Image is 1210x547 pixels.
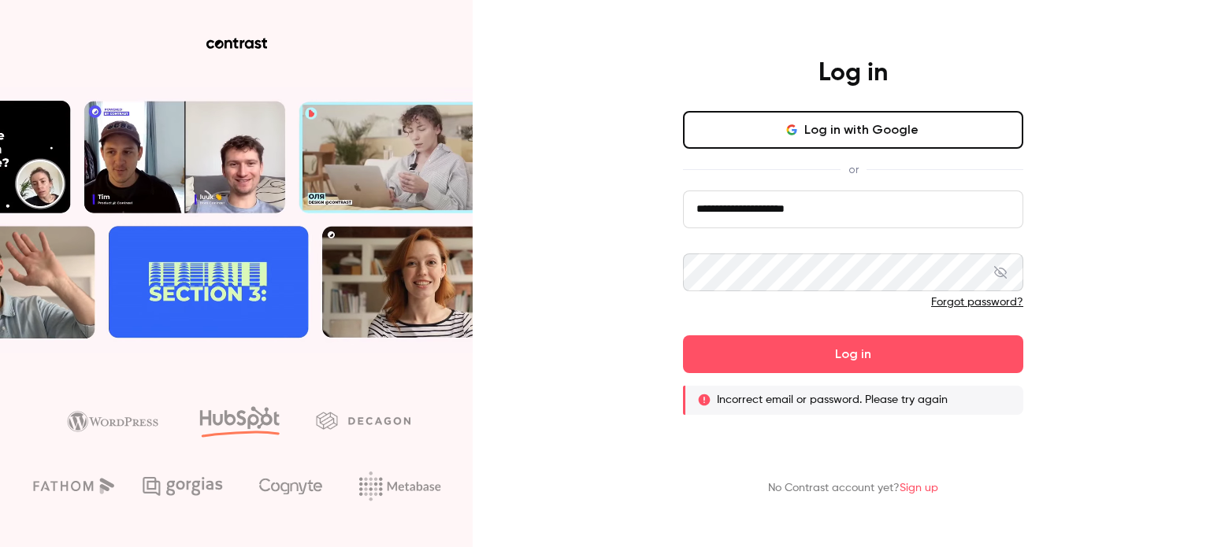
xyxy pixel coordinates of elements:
a: Forgot password? [931,297,1023,308]
button: Log in with Google [683,111,1023,149]
h4: Log in [818,57,888,89]
img: decagon [316,412,410,429]
p: Incorrect email or password. Please try again [717,392,948,408]
span: or [841,161,867,178]
p: No Contrast account yet? [768,480,938,497]
a: Sign up [900,482,938,493]
button: Log in [683,335,1023,373]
